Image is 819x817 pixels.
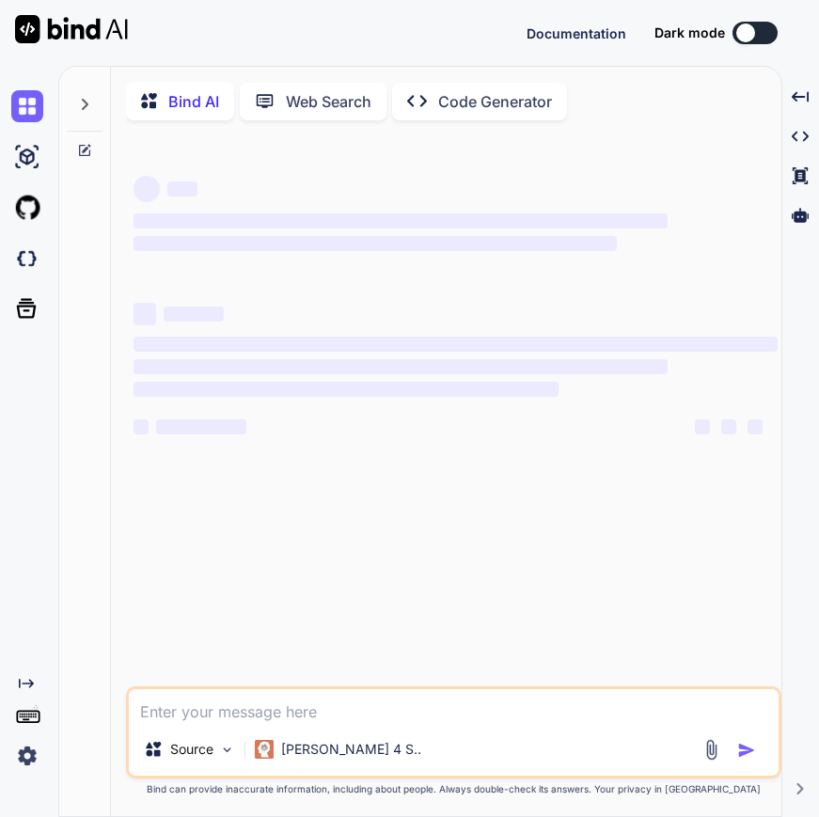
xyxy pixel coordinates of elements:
[527,24,626,43] button: Documentation
[11,192,43,224] img: githubLight
[164,306,224,322] span: ‌
[438,90,552,113] p: Code Generator
[654,24,725,42] span: Dark mode
[748,419,763,434] span: ‌
[721,419,736,434] span: ‌
[134,419,149,434] span: ‌
[286,90,371,113] p: Web Search
[134,382,559,397] span: ‌
[695,419,710,434] span: ‌
[255,740,274,759] img: Claude 4 Sonnet
[281,740,421,759] p: [PERSON_NAME] 4 S..
[134,359,668,374] span: ‌
[134,213,668,228] span: ‌
[134,176,160,202] span: ‌
[156,419,246,434] span: ‌
[527,25,626,41] span: Documentation
[134,303,156,325] span: ‌
[134,236,617,251] span: ‌
[701,739,722,761] img: attachment
[737,741,756,760] img: icon
[219,742,235,758] img: Pick Models
[167,181,197,196] span: ‌
[11,90,43,122] img: chat
[168,90,219,113] p: Bind AI
[170,740,213,759] p: Source
[11,141,43,173] img: ai-studio
[15,15,128,43] img: Bind AI
[11,740,43,772] img: settings
[134,337,778,352] span: ‌
[11,243,43,275] img: darkCloudIdeIcon
[126,782,781,796] p: Bind can provide inaccurate information, including about people. Always double-check its answers....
